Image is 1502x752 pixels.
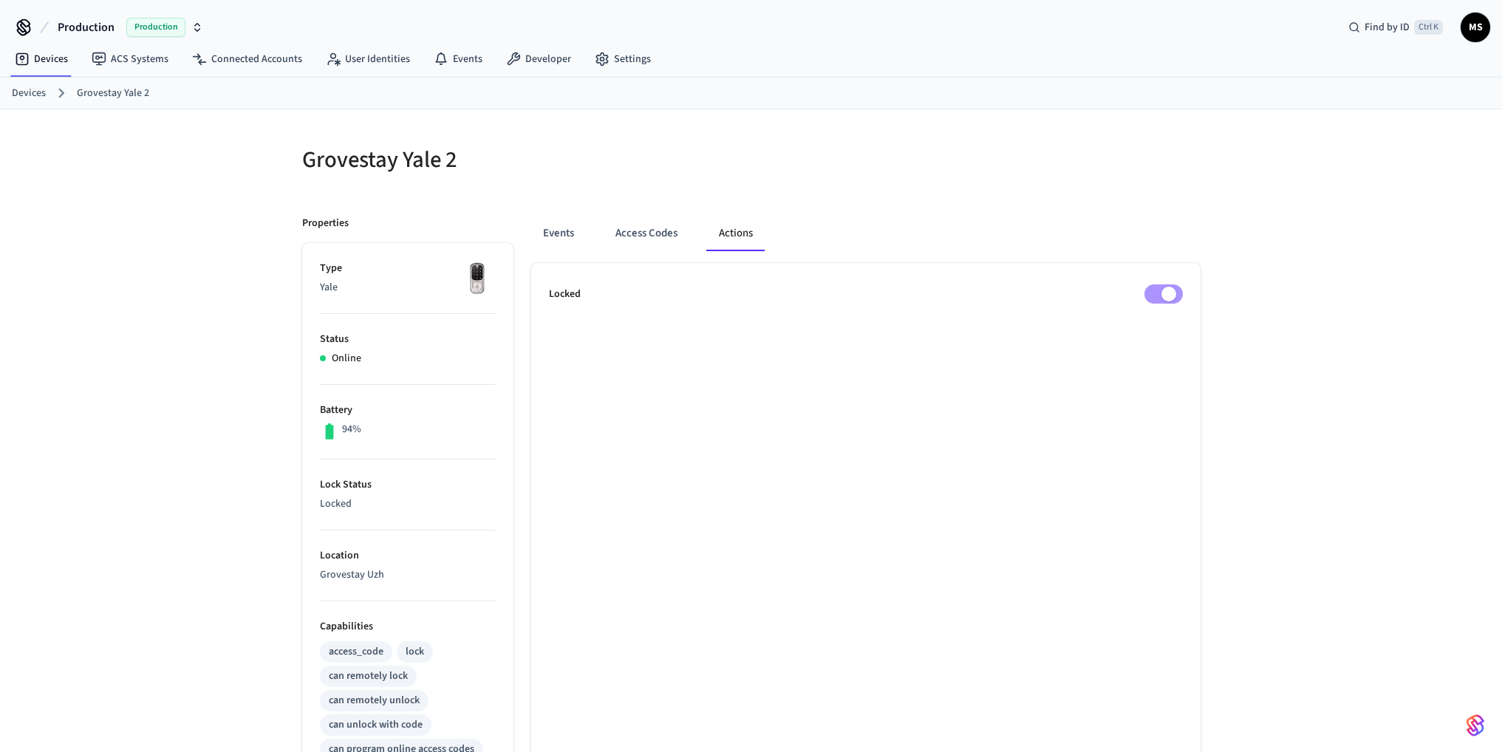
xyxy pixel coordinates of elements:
[329,717,423,733] div: can unlock with code
[1365,20,1410,35] span: Find by ID
[3,46,80,72] a: Devices
[180,46,314,72] a: Connected Accounts
[707,216,765,251] button: Actions
[329,644,383,660] div: access_code
[320,496,496,512] p: Locked
[604,216,689,251] button: Access Codes
[329,693,420,708] div: can remotely unlock
[12,86,46,101] a: Devices
[1462,14,1489,41] span: MS
[459,261,496,298] img: Yale Assure Touchscreen Wifi Smart Lock, Satin Nickel, Front
[320,619,496,635] p: Capabilities
[583,46,663,72] a: Settings
[314,46,422,72] a: User Identities
[1414,20,1443,35] span: Ctrl K
[320,403,496,418] p: Battery
[332,351,361,366] p: Online
[1467,714,1484,737] img: SeamLogoGradient.69752ec5.svg
[320,477,496,493] p: Lock Status
[320,567,496,583] p: Grovestay Uzh
[58,18,115,36] span: Production
[549,287,581,302] p: Locked
[531,216,586,251] button: Events
[329,669,408,684] div: can remotely lock
[126,18,185,37] span: Production
[1337,14,1455,41] div: Find by IDCtrl K
[320,548,496,564] p: Location
[342,422,361,437] p: 94%
[80,46,180,72] a: ACS Systems
[77,86,149,101] a: Grovestay Yale 2
[531,216,1201,251] div: ant example
[320,261,496,276] p: Type
[320,332,496,347] p: Status
[302,216,349,231] p: Properties
[320,280,496,295] p: Yale
[406,644,424,660] div: lock
[302,145,743,175] h5: Grovestay Yale 2
[1461,13,1490,42] button: MS
[494,46,583,72] a: Developer
[422,46,494,72] a: Events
